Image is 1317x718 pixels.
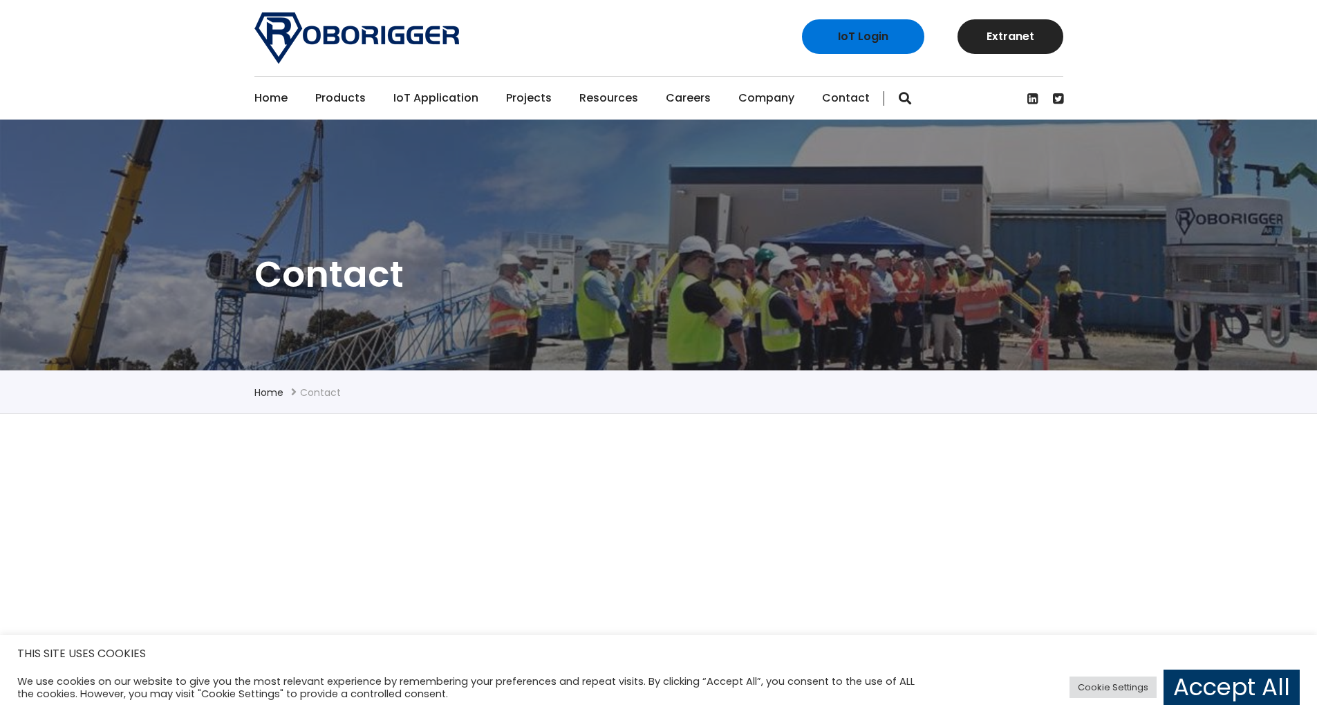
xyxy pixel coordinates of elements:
a: Company [738,77,794,120]
a: Home [254,77,288,120]
h5: THIS SITE USES COOKIES [17,645,1300,663]
a: Cookie Settings [1070,677,1157,698]
a: Contact [822,77,870,120]
a: Extranet [958,19,1063,54]
li: Contact [300,384,341,401]
a: IoT Application [393,77,478,120]
img: Roborigger [254,12,459,64]
a: Products [315,77,366,120]
a: Projects [506,77,552,120]
a: Home [254,386,283,399]
a: Resources [579,77,638,120]
div: We use cookies on our website to give you the most relevant experience by remembering your prefer... [17,675,915,700]
a: Careers [666,77,711,120]
a: Accept All [1164,670,1300,705]
h1: Contact [254,251,1063,298]
a: IoT Login [802,19,924,54]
